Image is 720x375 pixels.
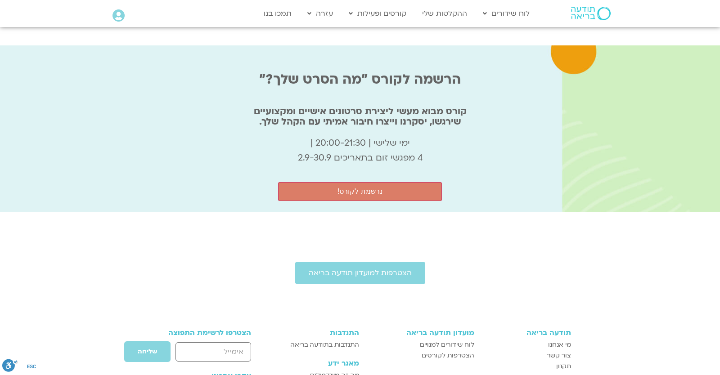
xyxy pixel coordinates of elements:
a: מי אנחנו [483,339,571,350]
a: עזרה [303,5,337,22]
h3: הצטרפו לרשימת התפוצה [149,329,251,337]
a: צור קשר [483,350,571,361]
span: צור קשר [547,350,571,361]
button: שליחה [124,341,171,362]
span: הצטרפות למועדון תודעה בריאה [309,269,412,277]
h3: תודעה בריאה [483,329,571,337]
h3: מאגר ידע [276,359,359,367]
h3: מועדון תודעה בריאה [368,329,474,337]
span: מי אנחנו [548,339,571,350]
a: קורסים ופעילות [344,5,411,22]
a: תמכו בנו [259,5,296,22]
h2: קורס מבוא מעשי ליצירת סרטונים אישיים ומקצועיים שירגשו, יסקרנו וייצרו חיבור אמיתי עם הקהל שלך. [155,106,565,127]
a: הצטרפות לקורסים [368,350,474,361]
b: הרשמה לקורס "מה הסרט שלך?" [259,70,461,89]
a: ההקלטות שלי [418,5,472,22]
a: לוח שידורים [478,5,534,22]
span: תקנון [556,361,571,372]
span: לוח שידורים למנויים [420,339,474,350]
input: אימייל [175,342,251,362]
a: לוח שידורים למנויים [368,339,474,350]
span: הצטרפות לקורסים [422,350,474,361]
span: התנדבות בתודעה בריאה [290,339,359,350]
button: נרשמת לקורס! [278,182,442,201]
p: ימי שלישי | 20:00-21:30 | 4 מפגשי זום בתאריכים 2.9-30.9 [155,136,565,165]
span: שליחה [138,348,157,355]
img: תודעה בריאה [571,7,611,20]
a: תקנון [483,361,571,372]
form: טופס חדש [149,341,251,367]
a: הצטרפות למועדון תודעה בריאה [295,262,425,284]
h3: התנדבות [276,329,359,337]
a: התנדבות בתודעה בריאה [276,339,359,350]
